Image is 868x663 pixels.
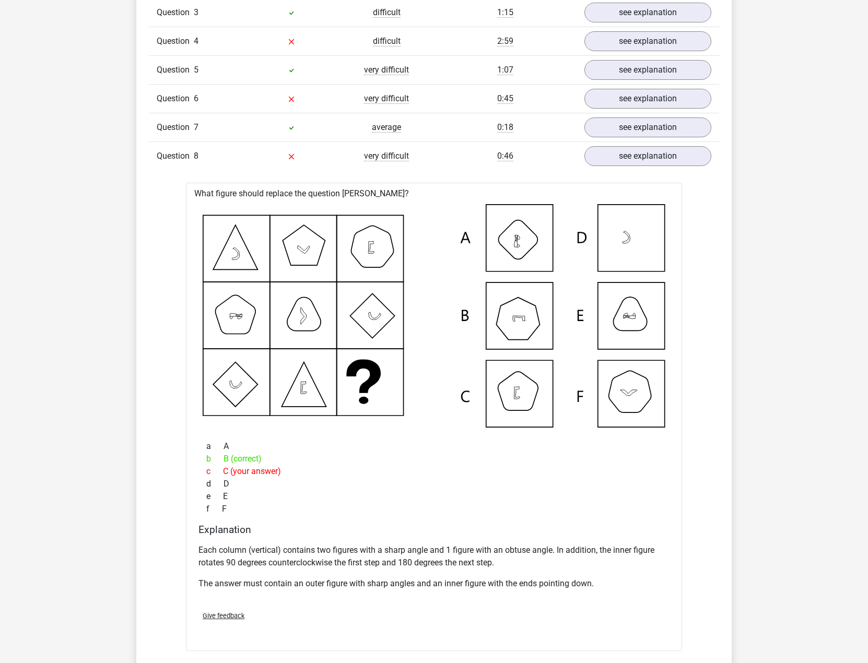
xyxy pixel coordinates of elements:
span: average [372,122,401,133]
div: F [198,503,670,515]
span: very difficult [364,93,409,104]
span: Question [157,92,194,105]
div: E [198,490,670,503]
a: see explanation [584,89,711,109]
span: 0:46 [497,151,513,161]
span: very difficult [364,65,409,75]
span: 8 [194,151,198,161]
span: b [206,453,224,465]
span: 5 [194,65,198,75]
span: a [206,440,224,453]
span: 0:45 [497,93,513,104]
span: Give feedback [203,612,244,620]
a: see explanation [584,31,711,51]
span: Question [157,35,194,48]
span: very difficult [364,151,409,161]
span: difficult [373,36,401,46]
span: 7 [194,122,198,132]
a: see explanation [584,3,711,22]
span: 3 [194,7,198,17]
div: What figure should replace the question [PERSON_NAME]? [186,183,682,650]
span: Question [157,6,194,19]
span: d [206,478,224,490]
p: Each column (vertical) contains two figures with a sharp angle and 1 figure with an obtuse angle.... [198,544,670,569]
span: e [206,490,223,503]
a: see explanation [584,117,711,137]
div: D [198,478,670,490]
a: see explanation [584,60,711,80]
span: 4 [194,36,198,46]
h4: Explanation [198,524,670,536]
span: 6 [194,93,198,103]
div: A [198,440,670,453]
a: see explanation [584,146,711,166]
p: The answer must contain an outer figure with sharp angles and an inner figure with the ends point... [198,577,670,590]
span: Question [157,150,194,162]
span: Question [157,64,194,76]
span: 1:07 [497,65,513,75]
span: 0:18 [497,122,513,133]
div: B (correct) [198,453,670,465]
span: 1:15 [497,7,513,18]
span: Question [157,121,194,134]
div: C (your answer) [198,465,670,478]
span: c [206,465,223,478]
span: difficult [373,7,401,18]
span: f [206,503,222,515]
span: 2:59 [497,36,513,46]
